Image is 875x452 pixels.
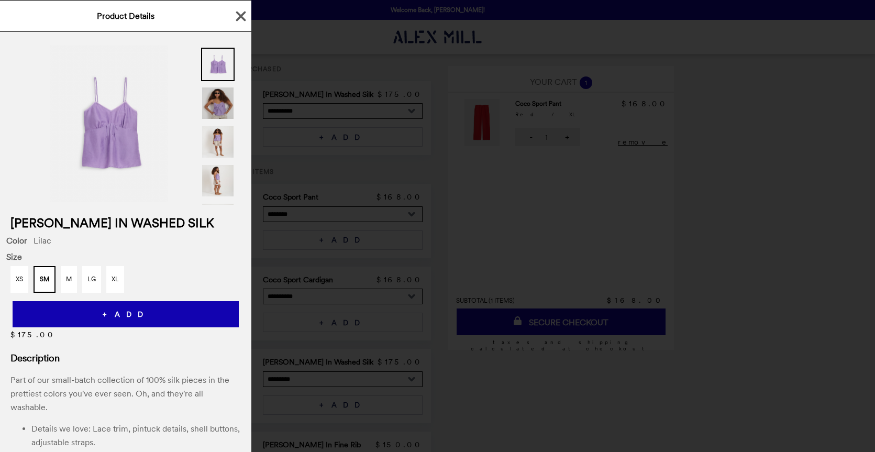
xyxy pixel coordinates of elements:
[10,266,28,293] button: XS
[6,236,27,246] span: Color
[50,45,168,202] img: Lilac / SM
[6,252,245,262] span: Size
[201,164,235,197] img: Thumbnail 4
[13,301,239,327] button: + ADD
[201,86,235,120] img: Thumbnail 2
[31,422,241,449] li: Details we love: Lace trim, pintuck details, shell buttons, adjustable straps.
[10,373,241,414] p: Part of our small-batch collection of 100% silk pieces in the prettiest colors you've ever seen. ...
[97,11,154,21] span: Product Details
[201,125,235,159] img: Thumbnail 3
[82,266,101,293] button: LG
[106,266,124,293] button: XL
[34,266,56,293] button: SM
[61,266,77,293] button: M
[201,48,235,81] img: Thumbnail 1
[6,236,245,246] div: Lilac
[201,203,235,236] img: Thumbnail 5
